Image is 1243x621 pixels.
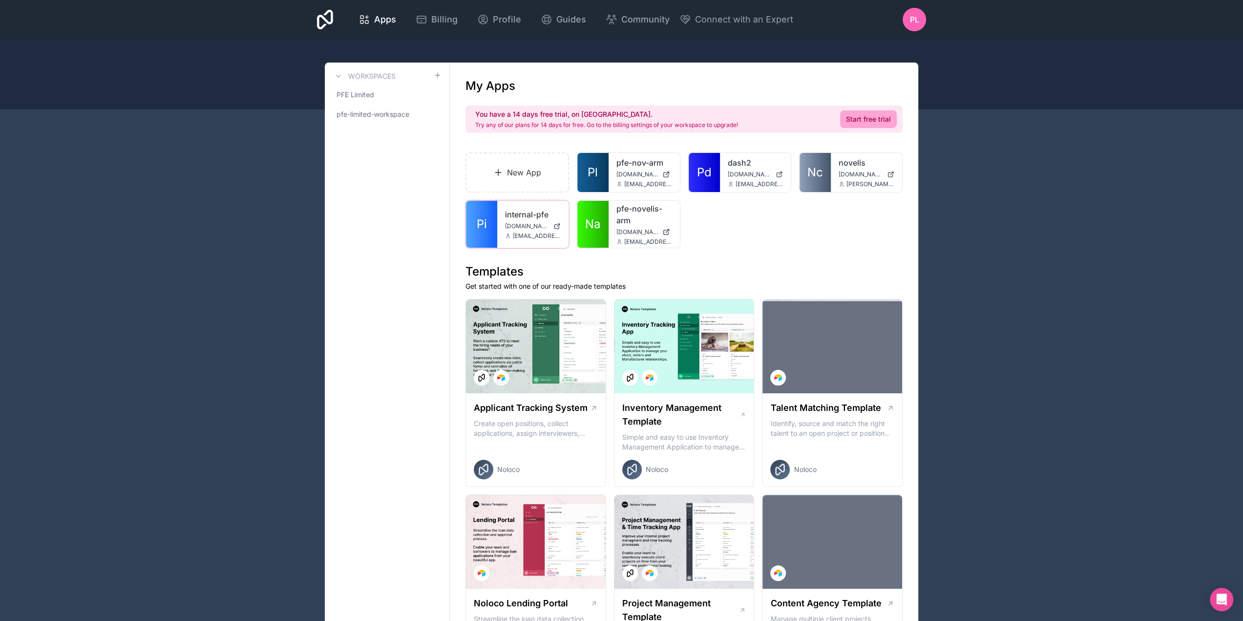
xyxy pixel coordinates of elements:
a: pfe-nov-arm [616,157,672,169]
span: Pl [588,165,598,180]
img: Airtable Logo [646,569,653,577]
span: [EMAIL_ADDRESS][DOMAIN_NAME] [736,180,783,188]
img: Airtable Logo [478,569,485,577]
a: New App [465,152,569,193]
img: Airtable Logo [497,374,505,382]
p: Simple and easy to use Inventory Management Application to manage your stock, orders and Manufact... [622,432,746,452]
a: [DOMAIN_NAME] [505,222,561,230]
a: [DOMAIN_NAME] [839,171,894,178]
span: [EMAIL_ADDRESS][DOMAIN_NAME] [624,238,672,246]
p: Try any of our plans for 14 days for free. Go to the billing settings of your workspace to upgrade! [475,121,738,129]
span: Billing [431,13,458,26]
span: [PERSON_NAME][EMAIL_ADDRESS][DOMAIN_NAME] [846,180,894,188]
a: novelis [839,157,894,169]
span: [DOMAIN_NAME] [616,171,658,178]
span: [EMAIL_ADDRESS][DOMAIN_NAME] [513,232,561,240]
span: Guides [556,13,586,26]
span: Pi [477,216,487,232]
h2: You have a 14 days free trial, on [GEOGRAPHIC_DATA]. [475,109,738,119]
a: Profile [469,9,529,30]
a: [DOMAIN_NAME] [728,171,783,178]
img: Airtable Logo [646,374,653,382]
h1: Inventory Management Template [622,401,739,428]
h1: Talent Matching Template [770,401,881,415]
h3: Workspaces [348,71,396,81]
span: Apps [374,13,396,26]
h1: Templates [465,264,903,279]
p: Identify, source and match the right talent to an open project or position with our Talent Matchi... [770,419,894,438]
span: [DOMAIN_NAME] [839,171,883,178]
a: pfe-limited-workspace [333,106,442,123]
div: Open Intercom Messenger [1210,588,1233,611]
a: internal-pfe [505,209,561,220]
a: Pd [689,153,720,192]
span: Pd [697,165,712,180]
a: Apps [351,9,404,30]
span: [DOMAIN_NAME] [505,222,549,230]
span: PFE Limited [337,90,374,100]
a: Nc [800,153,831,192]
span: Profile [493,13,521,26]
span: [DOMAIN_NAME] [616,228,658,236]
span: pfe-limited-workspace [337,109,409,119]
span: Nc [807,165,823,180]
a: Pl [577,153,609,192]
a: Na [577,201,609,248]
img: Airtable Logo [774,374,782,382]
a: Guides [533,9,594,30]
a: PFE Limited [333,86,442,104]
h1: Applicant Tracking System [474,401,588,415]
span: [EMAIL_ADDRESS][DOMAIN_NAME] [624,180,672,188]
a: Pi [466,201,497,248]
a: [DOMAIN_NAME] [616,171,672,178]
button: Connect with an Expert [679,13,793,26]
a: dash2 [728,157,783,169]
h1: Content Agency Template [770,597,881,610]
a: Billing [408,9,465,30]
a: Community [598,9,677,30]
span: Noloco [646,465,668,474]
p: Get started with one of our ready-made templates [465,281,903,291]
h1: Noloco Lending Portal [474,597,568,610]
span: Connect with an Expert [695,13,793,26]
span: PL [910,14,919,25]
img: Airtable Logo [774,569,782,577]
a: Workspaces [333,70,396,82]
span: Community [621,13,670,26]
span: Noloco [497,465,520,474]
a: [DOMAIN_NAME] [616,228,672,236]
a: Start free trial [840,110,897,128]
span: Noloco [794,465,816,474]
span: Na [585,216,600,232]
a: pfe-novelis-arm [616,203,672,226]
h1: My Apps [465,78,515,94]
span: [DOMAIN_NAME] [728,171,772,178]
p: Create open positions, collect applications, assign interviewers, centralise candidate feedback a... [474,419,598,438]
